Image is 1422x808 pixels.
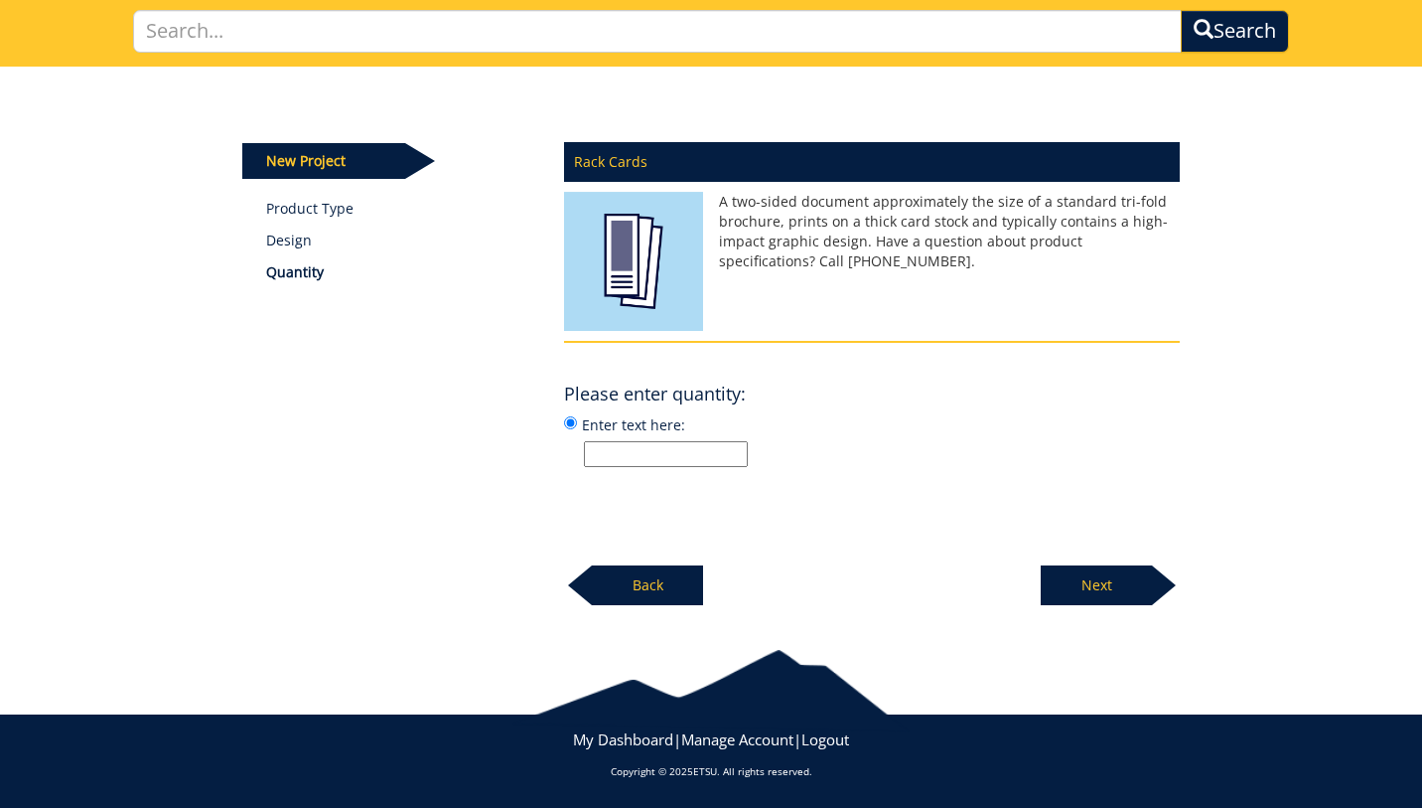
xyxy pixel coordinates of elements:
p: A two-sided document approximately the size of a standard tri-fold brochure, prints on a thick ca... [564,192,1180,271]
p: Design [266,231,535,250]
a: Manage Account [681,729,793,749]
a: Logout [801,729,849,749]
a: ETSU [693,764,717,778]
input: Enter text here: [584,441,748,467]
input: Enter text here: [564,416,577,429]
a: Product Type [266,199,535,219]
h4: Please enter quantity: [564,385,746,404]
input: Search... [133,10,1181,53]
a: My Dashboard [573,729,673,749]
label: Enter text here: [564,413,1180,467]
p: New Project [242,143,405,179]
p: Next [1041,566,1152,605]
p: Rack Cards [564,142,1180,182]
button: Search [1181,10,1289,53]
p: Quantity [266,262,535,282]
p: Back [592,566,703,605]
